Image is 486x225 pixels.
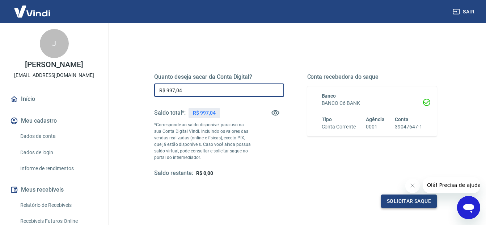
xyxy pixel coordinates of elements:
h6: 0001 [366,123,385,131]
p: [EMAIL_ADDRESS][DOMAIN_NAME] [14,71,94,79]
button: Meus recebíveis [9,182,100,198]
img: Vindi [9,0,56,22]
a: Informe de rendimentos [17,161,100,176]
span: R$ 0,00 [196,170,213,176]
h6: 39047647-1 [395,123,422,131]
button: Solicitar saque [381,195,437,208]
a: Dados de login [17,145,100,160]
h5: Saldo restante: [154,169,193,177]
div: J [40,29,69,58]
a: Relatório de Recebíveis [17,198,100,213]
button: Sair [451,5,477,19]
span: Conta [395,116,409,122]
h6: Conta Corrente [322,123,356,131]
a: Dados da conta [17,129,100,144]
h5: Conta recebedora do saque [307,73,437,81]
h6: BANCO C6 BANK [322,99,423,107]
h5: Saldo total*: [154,109,186,116]
iframe: Botão para abrir a janela de mensagens [457,196,480,219]
span: Olá! Precisa de ajuda? [4,5,61,11]
span: Tipo [322,116,332,122]
h5: Quanto deseja sacar da Conta Digital? [154,73,284,81]
p: *Corresponde ao saldo disponível para uso na sua Conta Digital Vindi. Incluindo os valores das ve... [154,122,252,161]
iframe: Mensagem da empresa [423,177,480,193]
p: [PERSON_NAME] [25,61,83,69]
p: R$ 997,04 [193,109,216,117]
span: Banco [322,93,336,99]
span: Agência [366,116,385,122]
a: Início [9,91,100,107]
iframe: Fechar mensagem [405,179,420,193]
button: Meu cadastro [9,113,100,129]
